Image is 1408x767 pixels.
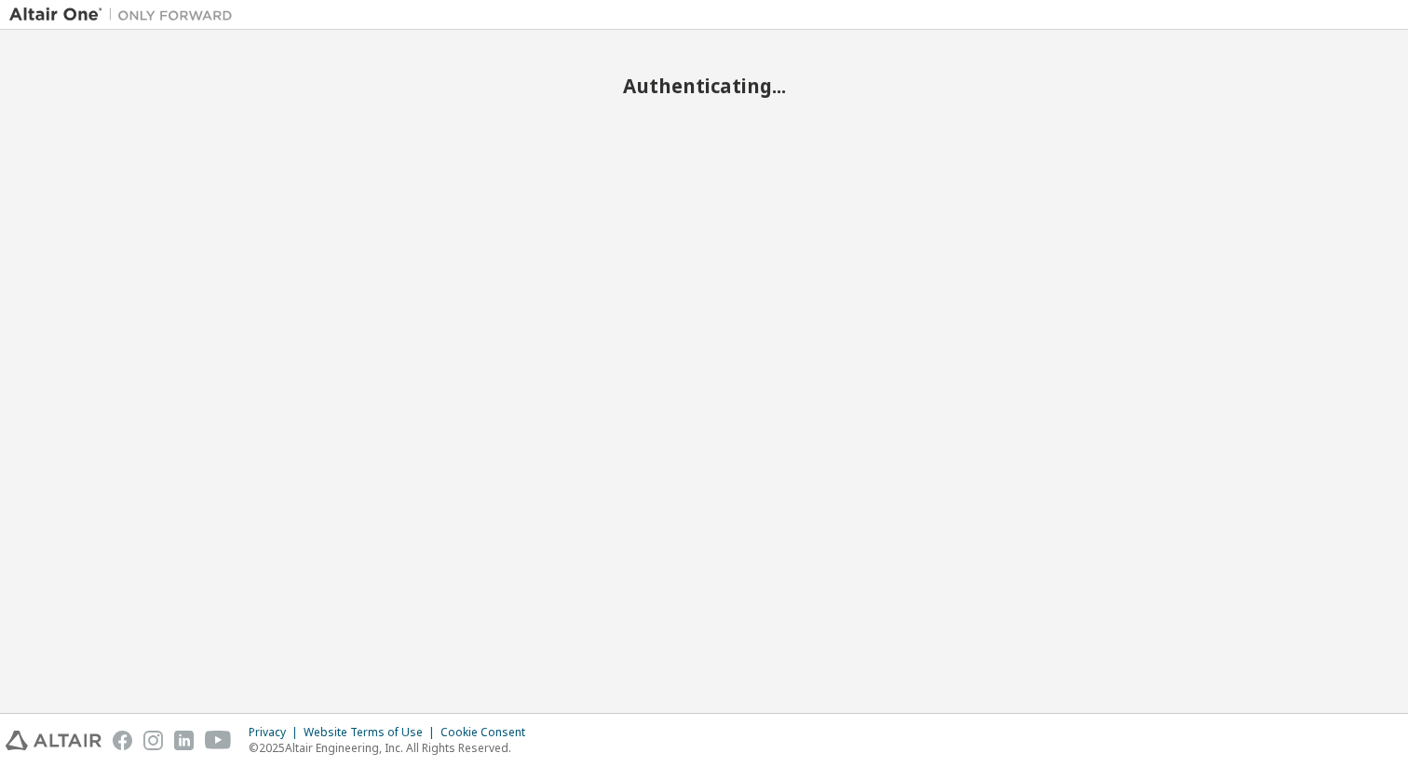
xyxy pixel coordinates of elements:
[205,731,232,750] img: youtube.svg
[304,725,440,740] div: Website Terms of Use
[6,731,102,750] img: altair_logo.svg
[249,725,304,740] div: Privacy
[440,725,536,740] div: Cookie Consent
[174,731,194,750] img: linkedin.svg
[143,731,163,750] img: instagram.svg
[113,731,132,750] img: facebook.svg
[9,6,242,24] img: Altair One
[9,74,1399,98] h2: Authenticating...
[249,740,536,756] p: © 2025 Altair Engineering, Inc. All Rights Reserved.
